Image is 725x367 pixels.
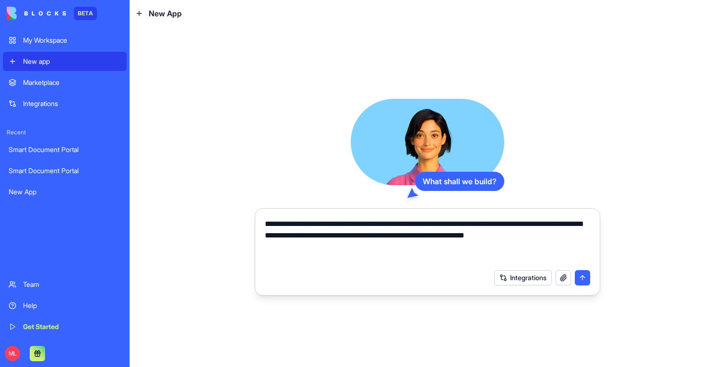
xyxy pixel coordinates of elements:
[7,7,97,20] a: BETA
[74,7,97,20] div: BETA
[149,8,182,19] span: New App
[3,94,127,113] a: Integrations
[23,301,121,310] div: Help
[3,182,127,201] a: New App
[23,57,121,66] div: New app
[3,31,127,50] a: My Workspace
[3,296,127,315] a: Help
[23,322,121,331] div: Get Started
[3,140,127,159] a: Smart Document Portal
[415,172,504,191] div: What shall we build?
[3,129,127,136] span: Recent
[23,99,121,108] div: Integrations
[23,280,121,289] div: Team
[23,36,121,45] div: My Workspace
[7,7,66,20] img: logo
[3,73,127,92] a: Marketplace
[3,52,127,71] a: New app
[9,145,121,154] div: Smart Document Portal
[9,166,121,176] div: Smart Document Portal
[3,317,127,336] a: Get Started
[23,78,121,87] div: Marketplace
[5,346,20,361] span: ML
[9,187,121,197] div: New App
[3,161,127,180] a: Smart Document Portal
[3,275,127,294] a: Team
[494,270,552,285] button: Integrations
